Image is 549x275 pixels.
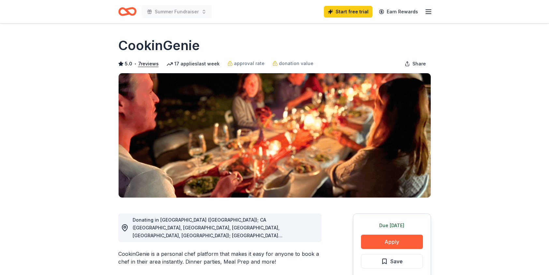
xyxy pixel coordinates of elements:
h1: CookinGenie [118,36,200,55]
span: donation value [279,60,313,67]
span: Save [390,257,403,266]
div: 17 applies last week [166,60,220,68]
span: Share [412,60,426,68]
a: Home [118,4,137,19]
img: Image for CookinGenie [119,73,431,198]
span: • [134,61,136,66]
button: Share [399,57,431,70]
button: Save [361,254,423,268]
button: 7reviews [138,60,159,68]
button: Summer Fundraiser [142,5,212,18]
a: Start free trial [324,6,372,18]
a: Earn Rewards [375,6,422,18]
span: 5.0 [125,60,132,68]
div: Due [DATE] [361,222,423,229]
div: CookinGenie is a personal chef platform that makes it easy for anyone to book a chef in their are... [118,250,322,266]
span: Summer Fundraiser [155,8,199,16]
a: approval rate [227,60,265,67]
button: Apply [361,235,423,249]
span: approval rate [234,60,265,67]
a: donation value [272,60,313,67]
